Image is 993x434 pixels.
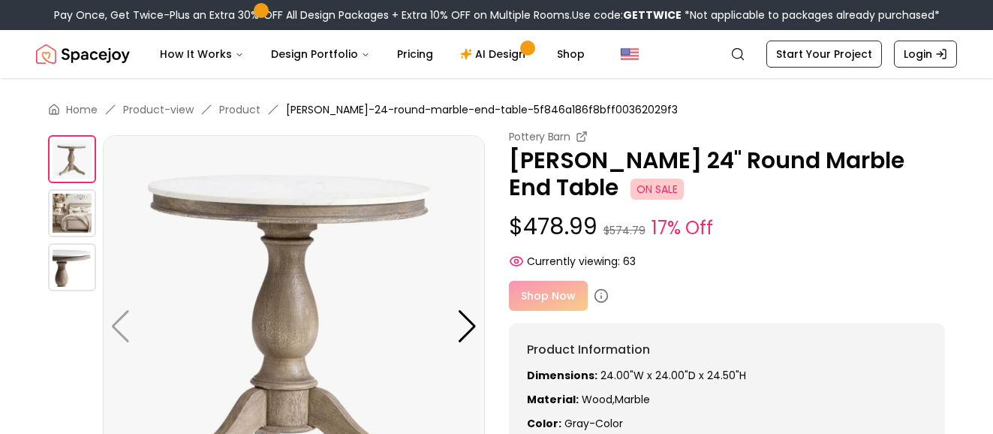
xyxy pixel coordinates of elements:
[564,416,623,431] span: gray-color
[545,39,597,69] a: Shop
[682,8,940,23] span: *Not applicable to packages already purchased*
[572,8,682,23] span: Use code:
[36,39,130,69] img: Spacejoy Logo
[894,41,957,68] a: Login
[527,254,620,269] span: Currently viewing:
[603,223,645,238] small: $574.79
[509,147,946,201] p: [PERSON_NAME] 24" Round Marble End Table
[48,135,96,183] img: https://storage.googleapis.com/spacejoy-main/assets/5f846a186f8bff00362029f3/product_0_cb81a94f5ndd
[527,368,928,383] p: 24.00"W x 24.00"D x 24.50"H
[123,102,194,117] a: Product-view
[766,41,882,68] a: Start Your Project
[36,30,957,78] nav: Global
[582,392,650,407] span: Wood,Marble
[621,45,639,63] img: United States
[448,39,542,69] a: AI Design
[527,368,597,383] strong: Dimensions:
[36,39,130,69] a: Spacejoy
[527,392,579,407] strong: Material:
[66,102,98,117] a: Home
[219,102,260,117] a: Product
[623,254,636,269] span: 63
[48,102,945,117] nav: breadcrumb
[623,8,682,23] b: GETTWICE
[54,8,940,23] div: Pay Once, Get Twice-Plus an Extra 30% OFF All Design Packages + Extra 10% OFF on Multiple Rooms.
[509,213,946,242] p: $478.99
[286,102,678,117] span: [PERSON_NAME]-24-round-marble-end-table-5f846a186f8bff00362029f3
[148,39,597,69] nav: Main
[48,189,96,237] img: https://storage.googleapis.com/spacejoy-main/assets/5f846a186f8bff00362029f3/product_0_f4id1ddiec5
[509,129,570,144] small: Pottery Barn
[527,341,928,359] h6: Product Information
[527,416,561,431] strong: Color:
[148,39,256,69] button: How It Works
[630,179,684,200] span: ON SALE
[385,39,445,69] a: Pricing
[48,243,96,291] img: https://storage.googleapis.com/spacejoy-main/assets/5f846a186f8bff00362029f3/product_1_0cp719fe3a9
[259,39,382,69] button: Design Portfolio
[651,215,713,242] small: 17% Off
